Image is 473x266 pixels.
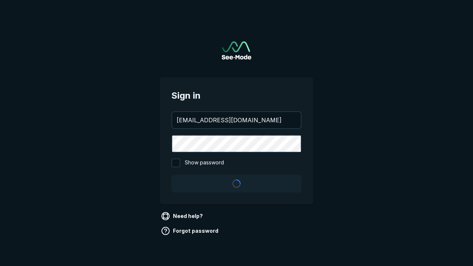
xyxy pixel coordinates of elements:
span: Sign in [171,89,302,102]
a: Need help? [160,210,206,222]
img: See-Mode Logo [222,41,251,59]
span: Show password [185,158,224,167]
a: Go to sign in [222,41,251,59]
input: your@email.com [172,112,301,128]
a: Forgot password [160,225,221,237]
